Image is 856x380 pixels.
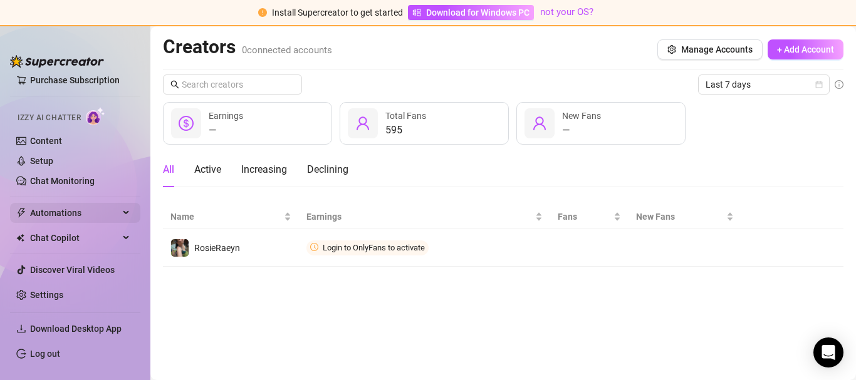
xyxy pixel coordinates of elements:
span: user [532,116,547,131]
div: — [562,123,601,138]
div: Open Intercom Messenger [813,337,843,367]
span: Name [170,210,281,223]
img: RosieRaeyn [171,239,189,257]
th: New Fans [629,205,741,229]
span: New Fans [636,210,724,223]
img: Chat Copilot [16,234,24,242]
span: Manage Accounts [681,44,753,54]
a: Purchase Subscription [30,70,130,90]
span: Earnings [209,111,243,121]
div: All [163,162,174,177]
a: Content [30,136,62,146]
span: Last 7 days [706,75,822,94]
div: 595 [385,123,426,138]
span: info-circle [835,80,843,89]
a: Log out [30,349,60,359]
span: download [16,324,26,334]
span: user [355,116,370,131]
h2: Creators [163,35,332,59]
span: clock-circle [310,243,318,251]
span: setting [667,45,676,54]
span: thunderbolt [16,208,26,218]
span: Login to OnlyFans to activate [323,243,425,252]
img: AI Chatter [86,107,105,125]
a: Setup [30,156,53,166]
span: exclamation-circle [258,8,267,17]
th: Fans [550,205,629,229]
span: Install Supercreator to get started [272,8,403,18]
span: Chat Copilot [30,228,119,248]
button: Manage Accounts [657,39,763,59]
span: Earnings [306,210,533,223]
a: Settings [30,290,63,300]
th: Earnings [299,205,550,229]
span: + Add Account [777,44,834,54]
div: — [209,123,243,138]
th: Name [163,205,299,229]
span: dollar-circle [179,116,194,131]
div: Increasing [241,162,287,177]
a: not your OS? [540,6,593,18]
img: logo-BBDzfeDw.svg [10,55,104,68]
span: Download Desktop App [30,324,122,334]
span: Izzy AI Chatter [18,112,81,124]
span: Fans [558,210,611,223]
a: Discover Viral Videos [30,265,115,275]
button: + Add Account [768,39,843,59]
div: Declining [307,162,348,177]
span: New Fans [562,111,601,121]
span: search [170,80,179,89]
input: Search creators [182,78,284,91]
span: windows [412,8,421,17]
span: Total Fans [385,111,426,121]
a: Chat Monitoring [30,176,95,186]
span: calendar [815,81,823,88]
span: RosieRaeyn [194,243,240,253]
div: Active [194,162,221,177]
span: Download for Windows PC [426,6,530,19]
span: Automations [30,203,119,223]
span: 0 connected accounts [242,44,332,56]
a: Download for Windows PC [408,5,534,20]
